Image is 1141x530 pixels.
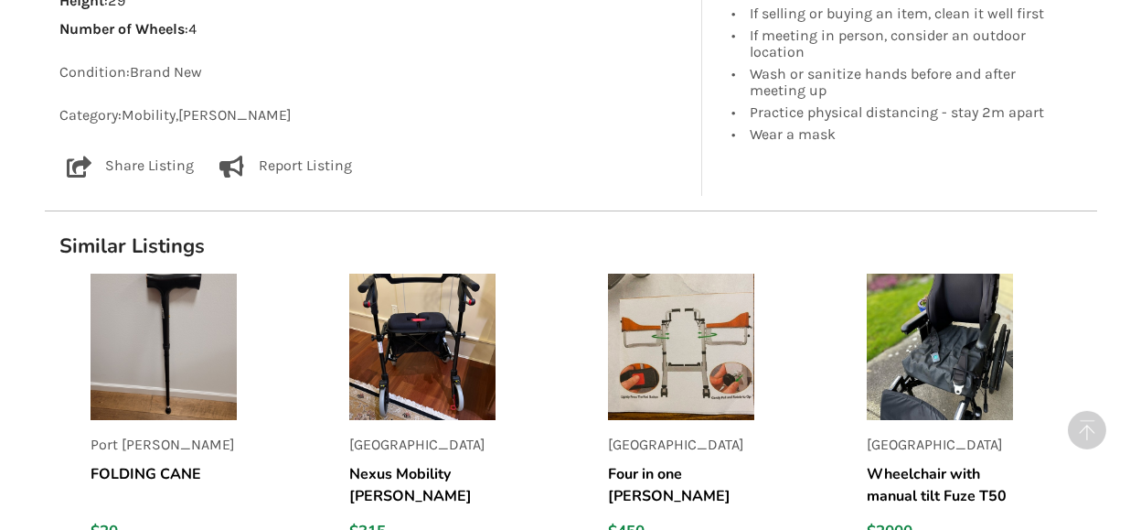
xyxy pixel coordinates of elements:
[867,274,1013,420] img: listing
[349,463,496,507] h5: Nexus Mobility [PERSON_NAME]
[45,233,1097,259] h1: Similar Listings
[608,274,754,420] img: listing
[750,3,1059,25] div: If selling or buying an item, clean it well first
[867,463,1013,507] h5: Wheelchair with manual tilt Fuze T50
[750,124,1059,143] div: Wear a mask
[91,274,237,420] img: listing
[105,156,194,178] p: Share Listing
[59,19,688,40] p: : 4
[867,435,1013,456] p: [GEOGRAPHIC_DATA]
[59,20,185,38] strong: Number of Wheels
[608,463,754,507] h5: Four in one [PERSON_NAME]
[349,435,496,456] p: [GEOGRAPHIC_DATA]
[59,105,688,126] p: Category: Mobility , [PERSON_NAME]
[59,62,688,83] p: Condition: Brand New
[750,63,1059,102] div: Wash or sanitize hands before and after meeting up
[750,25,1059,63] div: If meeting in person, consider an outdoor location
[750,102,1059,124] div: Practice physical distancing - stay 2m apart
[349,274,496,420] img: listing
[91,435,237,456] p: Port [PERSON_NAME]
[91,463,237,507] h5: FOLDING CANE
[608,435,754,456] p: [GEOGRAPHIC_DATA]
[259,156,352,178] p: Report Listing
